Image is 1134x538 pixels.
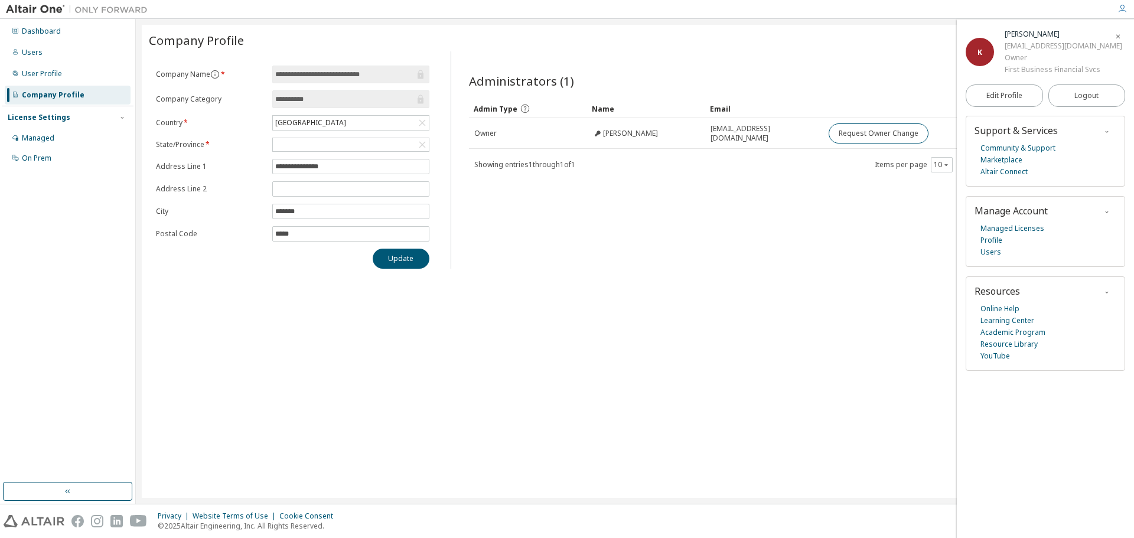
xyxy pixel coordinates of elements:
[156,162,265,171] label: Address Line 1
[1074,90,1099,102] span: Logout
[22,69,62,79] div: User Profile
[158,511,193,521] div: Privacy
[156,207,265,216] label: City
[986,91,1022,100] span: Edit Profile
[156,140,265,149] label: State/Province
[1048,84,1126,107] button: Logout
[975,204,1048,217] span: Manage Account
[158,521,340,531] p: © 2025 Altair Engineering, Inc. All Rights Reserved.
[71,515,84,527] img: facebook.svg
[91,515,103,527] img: instagram.svg
[980,166,1028,178] a: Altair Connect
[373,249,429,269] button: Update
[149,32,244,48] span: Company Profile
[22,27,61,36] div: Dashboard
[474,104,517,114] span: Admin Type
[980,303,1019,315] a: Online Help
[22,133,54,143] div: Managed
[279,511,340,521] div: Cookie Consent
[711,124,818,143] span: [EMAIL_ADDRESS][DOMAIN_NAME]
[474,129,497,138] span: Owner
[474,159,575,169] span: Showing entries 1 through 1 of 1
[156,70,265,79] label: Company Name
[710,99,819,118] div: Email
[22,48,43,57] div: Users
[1005,52,1122,64] div: Owner
[210,70,220,79] button: information
[603,129,658,138] span: [PERSON_NAME]
[8,113,70,122] div: License Settings
[980,350,1010,362] a: YouTube
[975,285,1020,298] span: Resources
[193,511,279,521] div: Website Terms of Use
[1005,28,1122,40] div: Kayla Becker
[130,515,147,527] img: youtube.svg
[975,124,1058,137] span: Support & Services
[156,229,265,239] label: Postal Code
[980,315,1034,327] a: Learning Center
[829,123,928,144] button: Request Owner Change
[22,154,51,163] div: On Prem
[980,338,1038,350] a: Resource Library
[934,160,950,169] button: 10
[966,84,1043,107] a: Edit Profile
[273,116,348,129] div: [GEOGRAPHIC_DATA]
[592,99,700,118] div: Name
[977,47,982,57] span: K
[156,118,265,128] label: Country
[156,94,265,104] label: Company Category
[4,515,64,527] img: altair_logo.svg
[156,184,265,194] label: Address Line 2
[1005,64,1122,76] div: First Business Financial Svcs
[980,142,1055,154] a: Community & Support
[6,4,154,15] img: Altair One
[1005,40,1122,52] div: [EMAIL_ADDRESS][DOMAIN_NAME]
[980,223,1044,234] a: Managed Licenses
[875,157,953,172] span: Items per page
[469,73,574,89] span: Administrators (1)
[22,90,84,100] div: Company Profile
[273,116,429,130] div: [GEOGRAPHIC_DATA]
[110,515,123,527] img: linkedin.svg
[980,246,1001,258] a: Users
[980,234,1002,246] a: Profile
[980,327,1045,338] a: Academic Program
[980,154,1022,166] a: Marketplace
